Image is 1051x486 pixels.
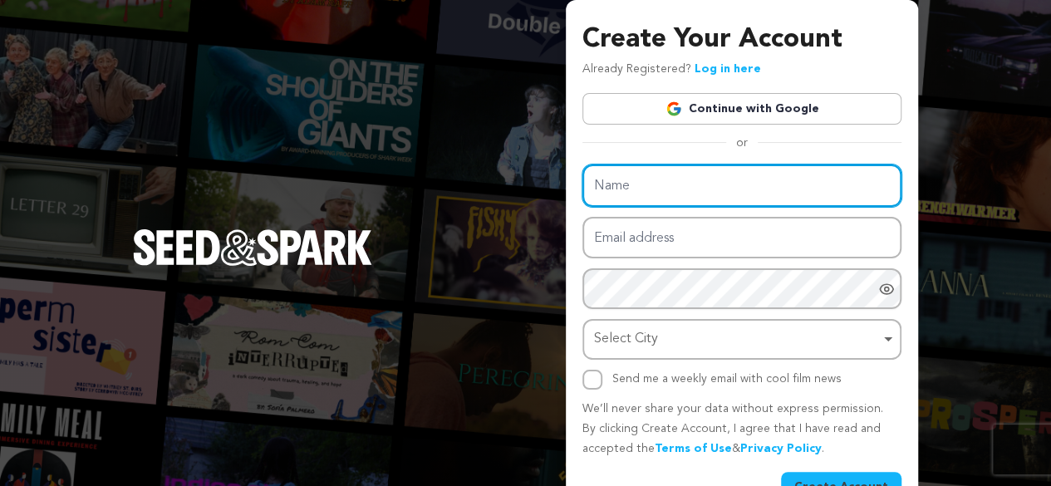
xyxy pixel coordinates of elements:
img: Seed&Spark Logo [133,229,372,266]
a: Seed&Spark Homepage [133,229,372,299]
a: Privacy Policy [740,443,822,454]
label: Send me a weekly email with cool film news [612,373,842,385]
span: or [726,135,758,151]
p: We’ll never share your data without express permission. By clicking Create Account, I agree that ... [582,400,901,459]
input: Email address [582,217,901,259]
img: Google logo [665,101,682,117]
a: Show password as plain text. Warning: this will display your password on the screen. [878,281,895,297]
p: Already Registered? [582,60,761,80]
input: Name [582,164,901,207]
a: Continue with Google [582,93,901,125]
h3: Create Your Account [582,20,901,60]
a: Terms of Use [655,443,732,454]
div: Select City [594,327,880,351]
a: Log in here [695,63,761,75]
